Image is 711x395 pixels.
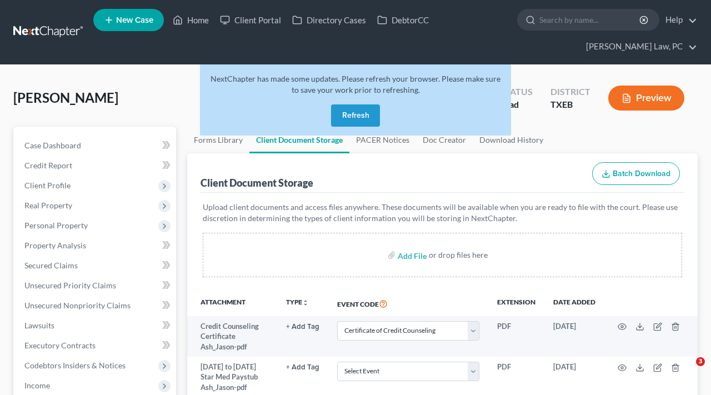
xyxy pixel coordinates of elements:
span: New Case [116,16,153,24]
div: Client Document Storage [201,176,313,189]
span: Batch Download [613,169,670,178]
button: TYPEunfold_more [286,299,309,306]
a: [PERSON_NAME] Law, PC [580,37,697,57]
div: or drop files here [429,249,488,261]
a: Forms Library [187,127,249,153]
span: Client Profile [24,181,71,190]
span: Property Analysis [24,241,86,250]
a: Download History [473,127,550,153]
span: Income [24,381,50,390]
th: Attachment [187,291,277,316]
td: PDF [488,316,544,357]
span: Real Property [24,201,72,210]
div: Status [500,86,533,98]
a: Unsecured Priority Claims [16,276,176,296]
button: + Add Tag [286,364,319,371]
span: 3 [696,357,705,366]
td: Credit Counseling Certificate Ash_Jason-pdf [187,316,277,357]
span: Personal Property [24,221,88,230]
button: + Add Tag [286,323,319,331]
span: NextChapter has made some updates. Please refresh your browser. Please make sure to save your wor... [211,74,500,94]
a: Case Dashboard [16,136,176,156]
a: Home [167,10,214,30]
a: Client Portal [214,10,287,30]
span: Unsecured Nonpriority Claims [24,301,131,310]
div: Lead [500,98,533,111]
span: Unsecured Priority Claims [24,281,116,290]
a: + Add Tag [286,321,319,332]
div: District [550,86,590,98]
div: TXEB [550,98,590,111]
a: Directory Cases [287,10,372,30]
a: Secured Claims [16,256,176,276]
a: Help [660,10,697,30]
span: Lawsuits [24,321,54,330]
button: Batch Download [592,162,680,186]
button: Refresh [331,104,380,127]
a: Credit Report [16,156,176,176]
span: Codebtors Insiders & Notices [24,361,126,370]
iframe: Intercom live chat [673,357,700,384]
span: Credit Report [24,161,72,170]
span: [PERSON_NAME] [13,89,118,106]
th: Event Code [328,291,488,316]
p: Upload client documents and access files anywhere. These documents will be available when you are... [203,202,682,224]
a: Property Analysis [16,236,176,256]
a: + Add Tag [286,362,319,372]
span: Secured Claims [24,261,78,270]
a: DebtorCC [372,10,434,30]
td: [DATE] [544,316,604,357]
th: Extension [488,291,544,316]
th: Date added [544,291,604,316]
i: unfold_more [302,299,309,306]
a: Lawsuits [16,316,176,336]
a: Unsecured Nonpriority Claims [16,296,176,316]
span: Case Dashboard [24,141,81,150]
input: Search by name... [539,9,641,30]
span: Executory Contracts [24,341,96,350]
a: Executory Contracts [16,336,176,356]
button: Preview [608,86,684,111]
